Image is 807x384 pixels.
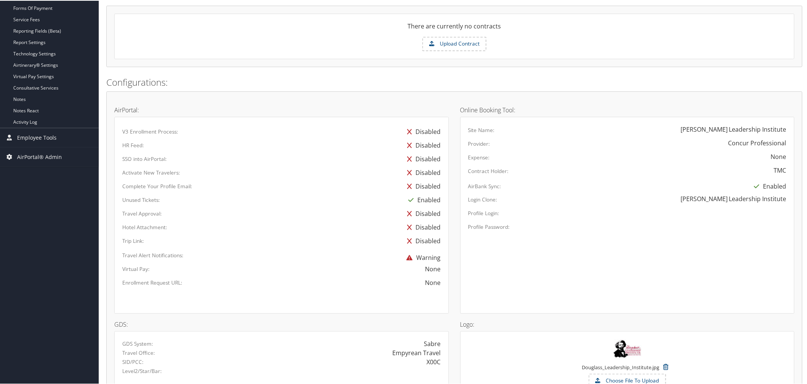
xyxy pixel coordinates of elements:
div: Disabled [404,151,441,165]
div: Disabled [404,138,441,151]
span: Warning [403,253,441,261]
div: Disabled [404,165,441,179]
div: [PERSON_NAME] Leadership Institute [681,124,786,133]
div: Enabled [405,192,441,206]
h2: Configurations: [106,75,802,88]
label: Profile Login: [468,209,499,216]
label: Expense: [468,153,490,161]
label: Profile Password: [468,222,510,230]
label: Contract Holder: [468,167,509,174]
div: None [260,277,441,286]
label: SSO into AirPortal: [122,154,167,162]
div: Disabled [404,179,441,192]
div: Disabled [404,124,441,138]
h4: GDS: [114,321,449,327]
label: Provider: [468,139,490,147]
label: Travel Approval: [122,209,162,217]
label: Trip Link: [122,236,144,244]
h4: Logo: [460,321,795,327]
div: There are currently no contracts [115,21,794,36]
label: Unused Tickets: [122,195,160,203]
label: Hotel Attachment: [122,223,167,230]
div: X00C [427,357,441,366]
div: None [771,151,786,161]
label: Level2/Star/Bar: [122,367,162,374]
div: Enabled [750,179,786,192]
span: Employee Tools [17,127,57,146]
span: AirPortal® Admin [17,147,62,166]
div: Disabled [404,206,441,220]
label: Virtual Pay: [122,264,150,272]
label: Travel Alert Notifications: [122,251,183,258]
h4: Online Booking Tool: [460,106,795,112]
label: Travel Office: [122,348,155,356]
label: Complete Your Profile Email: [122,182,192,189]
div: Empyrean Travel [393,348,441,357]
div: [PERSON_NAME] Leadership Institute [681,194,786,203]
img: Douglass_Leadership_Institute.jpg [611,338,643,359]
h4: AirPortal: [114,106,449,112]
label: Site Name: [468,126,495,133]
label: GDS System: [122,339,153,347]
div: None [425,264,441,273]
div: Concur Professional [728,138,786,147]
label: Upload Contract [423,37,486,50]
div: Disabled [404,233,441,247]
div: Disabled [404,220,441,233]
label: Login Clone: [468,195,497,203]
label: Activate New Travelers: [122,168,180,176]
div: TMC [774,165,786,174]
div: Sabre [424,338,441,348]
label: HR Feed: [122,141,144,148]
label: V3 Enrollment Process: [122,127,178,135]
small: Douglass_Leadership_Institute.jpg [582,363,660,378]
label: SID/PCC: [122,357,144,365]
label: Enrollment Request URL: [122,278,182,286]
label: AirBank Sync: [468,182,501,189]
